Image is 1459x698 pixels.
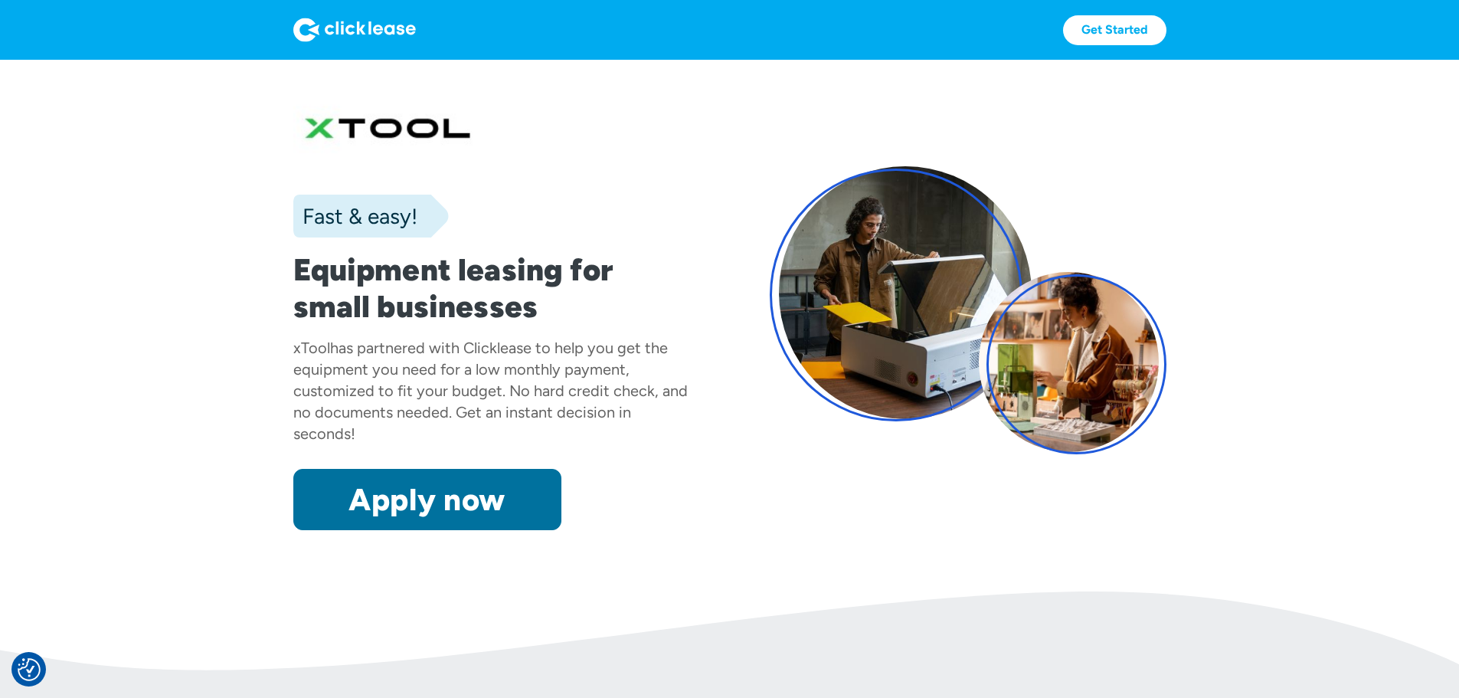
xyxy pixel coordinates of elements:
div: Fast & easy! [293,201,417,231]
a: Get Started [1063,15,1166,45]
h1: Equipment leasing for small businesses [293,251,690,325]
img: Logo [293,18,416,42]
div: has partnered with Clicklease to help you get the equipment you need for a low monthly payment, c... [293,339,688,443]
button: Consent Preferences [18,658,41,681]
a: Apply now [293,469,561,530]
div: xTool [293,339,330,357]
img: Revisit consent button [18,658,41,681]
